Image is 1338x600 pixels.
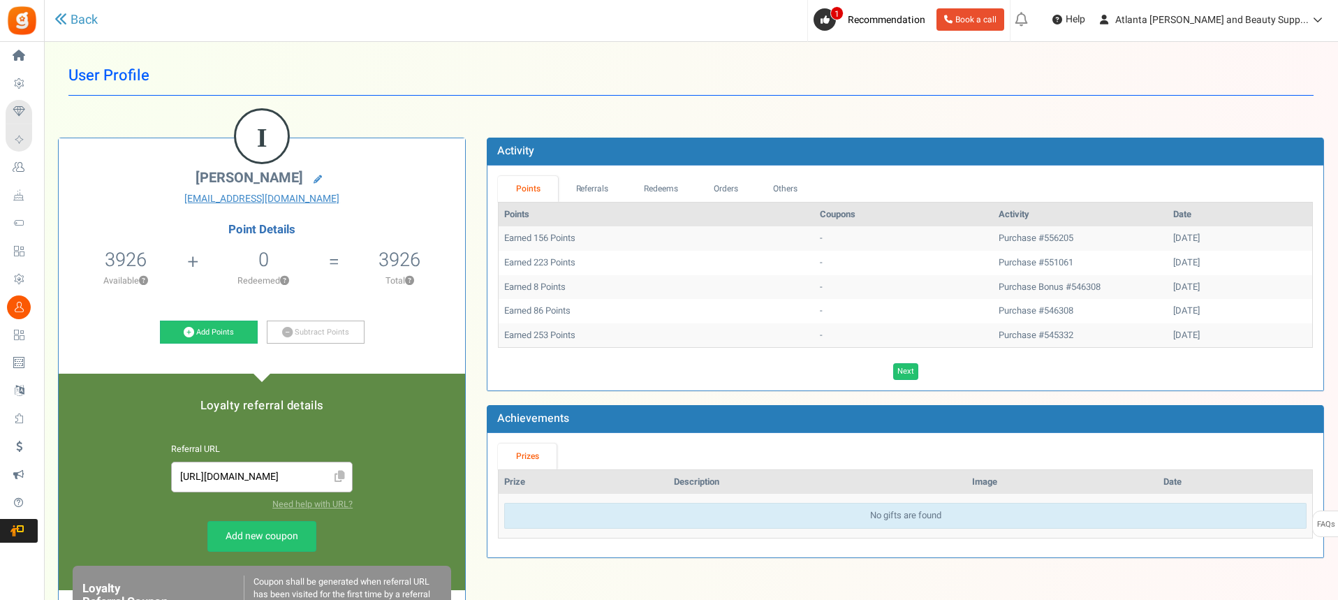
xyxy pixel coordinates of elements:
[966,470,1158,495] th: Image
[68,56,1314,96] h1: User Profile
[499,275,814,300] td: Earned 8 Points
[626,176,696,202] a: Redeems
[69,192,455,206] a: [EMAIL_ADDRESS][DOMAIN_NAME]
[1173,232,1307,245] div: [DATE]
[499,470,668,495] th: Prize
[1173,329,1307,342] div: [DATE]
[993,203,1168,227] th: Activity
[280,277,289,286] button: ?
[558,176,626,202] a: Referrals
[1062,13,1085,27] span: Help
[936,8,1004,31] a: Book a call
[814,323,993,348] td: -
[1316,511,1335,538] span: FAQs
[1168,203,1312,227] th: Date
[1173,256,1307,270] div: [DATE]
[993,323,1168,348] td: Purchase #545332
[756,176,816,202] a: Others
[105,246,147,274] span: 3926
[160,321,258,344] a: Add Points
[499,323,814,348] td: Earned 253 Points
[893,363,918,380] a: Next
[341,275,458,287] p: Total
[499,299,814,323] td: Earned 86 Points
[848,13,925,27] span: Recommendation
[497,142,534,159] b: Activity
[814,299,993,323] td: -
[59,224,465,236] h4: Point Details
[993,299,1168,323] td: Purchase #546308
[200,275,327,287] p: Redeemed
[696,176,756,202] a: Orders
[993,275,1168,300] td: Purchase Bonus #546308
[6,5,38,36] img: Gratisfaction
[196,168,303,188] span: [PERSON_NAME]
[814,226,993,251] td: -
[814,8,931,31] a: 1 Recommendation
[498,176,558,202] a: Points
[73,400,451,412] h5: Loyalty referral details
[668,470,966,495] th: Description
[1173,305,1307,318] div: [DATE]
[328,465,351,490] span: Click to Copy
[405,277,414,286] button: ?
[236,110,288,165] figcaption: I
[499,251,814,275] td: Earned 223 Points
[258,249,269,270] h5: 0
[1047,8,1091,31] a: Help
[378,249,420,270] h5: 3926
[1115,13,1309,27] span: Atlanta [PERSON_NAME] and Beauty Supp...
[139,277,148,286] button: ?
[499,203,814,227] th: Points
[993,251,1168,275] td: Purchase #551061
[1173,281,1307,294] div: [DATE]
[499,226,814,251] td: Earned 156 Points
[830,6,844,20] span: 1
[814,275,993,300] td: -
[814,203,993,227] th: Coupons
[207,521,316,552] a: Add new coupon
[267,321,365,344] a: Subtract Points
[171,445,353,455] h6: Referral URL
[497,410,569,427] b: Achievements
[993,226,1168,251] td: Purchase #556205
[1158,470,1312,495] th: Date
[498,444,557,469] a: Prizes
[272,498,353,511] a: Need help with URL?
[504,503,1307,529] div: No gifts are found
[814,251,993,275] td: -
[66,275,186,287] p: Available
